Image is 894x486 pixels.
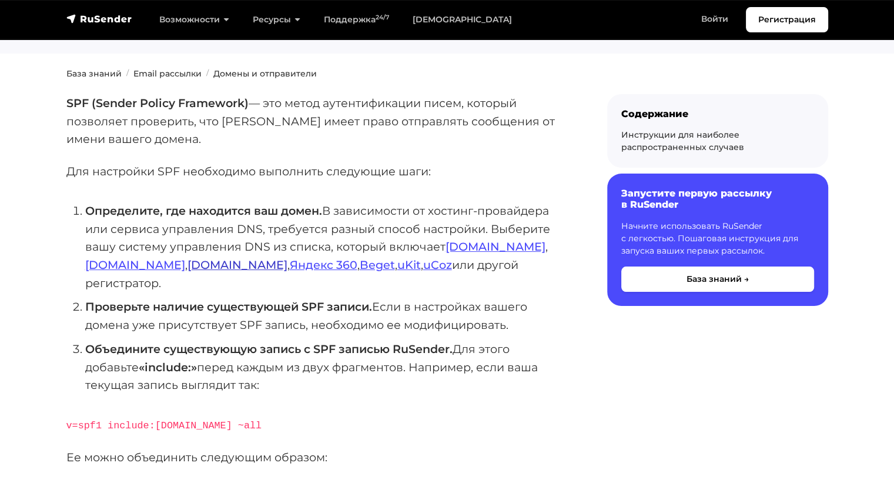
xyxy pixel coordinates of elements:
a: База знаний [66,68,122,79]
strong: Проверьте наличие существующей SPF записи. [85,299,372,314]
p: Ее можно объединить следующим образом: [66,448,570,467]
a: uCoz [423,258,452,272]
a: Email рассылки [133,68,202,79]
p: Для настройки SPF необходимо выполнить следующие шаги: [66,162,570,181]
p: — это метод аутентификации писем, который позволяет проверить, что [PERSON_NAME] имеет право отпр... [66,94,570,148]
nav: breadcrumb [59,68,835,80]
a: [DOMAIN_NAME] [187,258,287,272]
div: Содержание [621,108,814,119]
h6: Запустите первую рассылку в RuSender [621,188,814,210]
a: [DEMOGRAPHIC_DATA] [401,8,524,32]
sup: 24/7 [376,14,389,21]
a: Регистрация [746,7,828,32]
strong: SPF (Sender Policy Framework) [66,96,249,110]
a: Beget [360,258,395,272]
code: v=spf1 include:[DOMAIN_NAME] ~all [66,420,262,431]
a: Инструкции для наиболее распространенных случаев [621,129,744,152]
a: uKit [397,258,421,272]
p: Начните использовать RuSender с легкостью. Пошаговая инструкция для запуска ваших первых рассылок. [621,220,814,257]
a: Войти [689,7,740,31]
a: [DOMAIN_NAME] [85,258,185,272]
strong: «include:» [139,360,197,374]
a: Домены и отправители [213,68,317,79]
a: Яндекс 360 [290,258,357,272]
a: Возможности [148,8,241,32]
button: База знаний → [621,267,814,292]
img: RuSender [66,13,132,25]
a: Ресурсы [241,8,312,32]
a: Запустите первую рассылку в RuSender Начните использовать RuSender с легкостью. Пошаговая инструк... [607,174,828,305]
strong: Объедините существующую запись с SPF записью RuSender. [85,342,453,356]
li: Для этого добавьте перед каждым из двух фрагментов. Например, если ваша текущая запись выглядит так: [85,340,570,394]
li: Если в настройках вашего домена уже присутствует SPF запись, необходимо ее модифицировать. [85,298,570,334]
a: [DOMAIN_NAME] [446,239,545,254]
strong: Определите, где находится ваш домен. [85,204,322,218]
li: В зависимости от хостинг-провайдера или сервиса управления DNS, требуется разный способ настройки... [85,202,570,292]
a: Поддержка24/7 [312,8,401,32]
